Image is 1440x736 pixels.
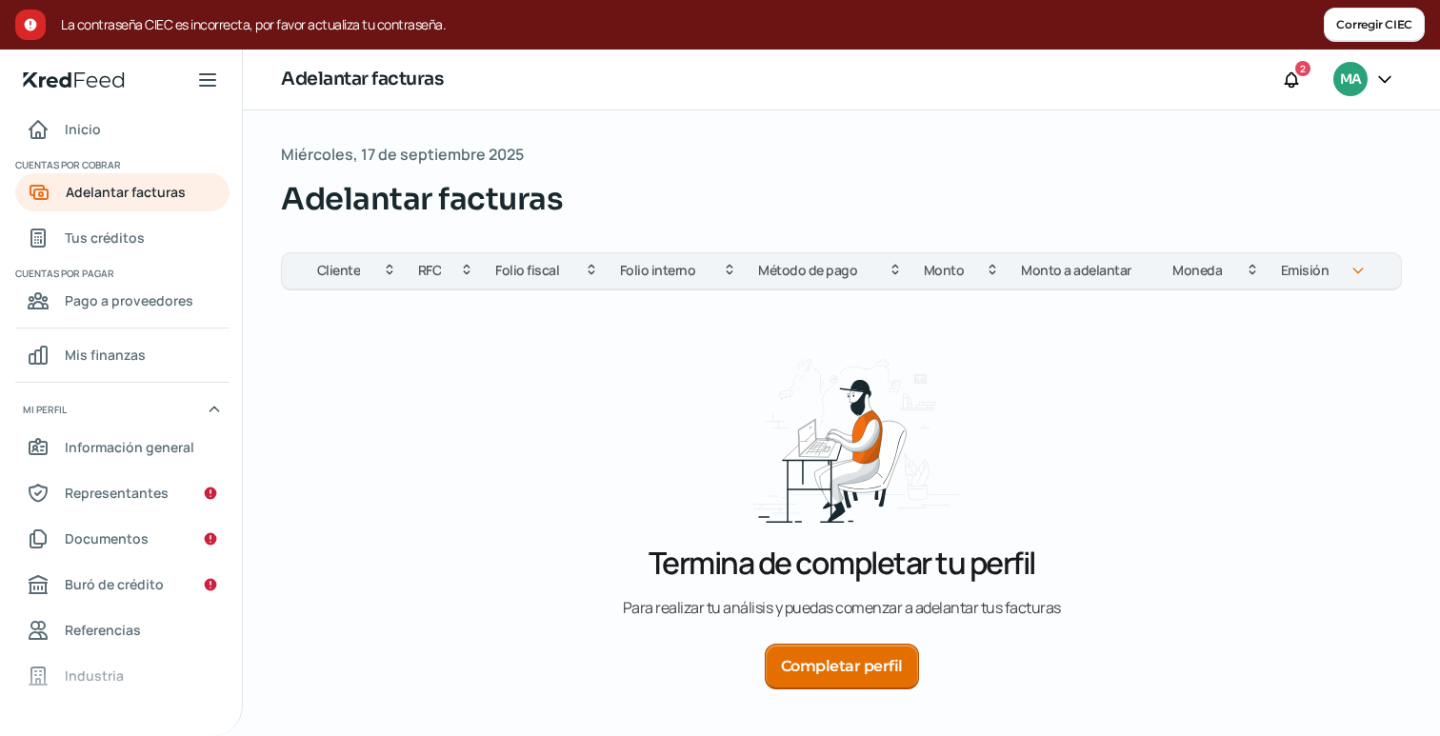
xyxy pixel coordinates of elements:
[15,110,230,149] a: Inicio
[317,259,361,282] span: Cliente
[15,611,230,649] a: Referencias
[65,343,146,367] span: Mis finanzas
[758,259,857,282] span: Método de pago
[1324,8,1425,42] button: Corregir CIEC
[65,664,124,687] span: Industria
[65,117,101,141] span: Inicio
[65,435,194,459] span: Información general
[15,173,230,211] a: Adelantar facturas
[623,595,1061,621] p: P a r a r e a l i z a r t u a n á l i s i s y p u e d a s c o m e n z a r a a d e l a n t a r t u...
[15,428,230,467] a: Información general
[15,282,230,320] a: Pago a proveedores
[15,219,230,257] a: Tus créditos
[15,657,230,695] a: Industria
[1281,259,1330,282] span: Emisión
[23,401,67,418] span: Mi perfil
[65,527,149,550] span: Documentos
[65,226,145,249] span: Tus créditos
[924,259,965,282] span: Monto
[495,259,559,282] span: Folio fiscal
[281,141,524,169] span: Miércoles, 17 de septiembre 2025
[15,474,230,512] a: Representantes
[65,618,141,642] span: Referencias
[765,644,919,689] button: Completar perfil
[15,336,230,374] a: Mis finanzas
[620,259,696,282] span: Folio interno
[65,288,193,312] span: Pago a proveedores
[714,340,968,530] img: Termina de completar tu perfil
[418,259,442,282] span: RFC
[66,180,186,204] span: Adelantar facturas
[649,542,1035,584] p: Termina de completar tu perfil
[15,156,227,173] span: Cuentas por cobrar
[281,66,443,93] h1: Adelantar facturas
[281,176,563,222] span: Adelantar facturas
[61,13,1324,36] span: La contraseña CIEC es incorrecta, por favor actualiza tu contraseña.
[15,265,227,282] span: Cuentas por pagar
[15,566,230,604] a: Buró de crédito
[65,709,162,733] span: Redes sociales
[1172,259,1222,282] span: Moneda
[65,572,164,596] span: Buró de crédito
[1021,259,1131,282] span: Monto a adelantar
[65,481,169,505] span: Representantes
[1300,60,1306,77] span: 2
[15,520,230,558] a: Documentos
[1340,69,1361,91] span: MA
